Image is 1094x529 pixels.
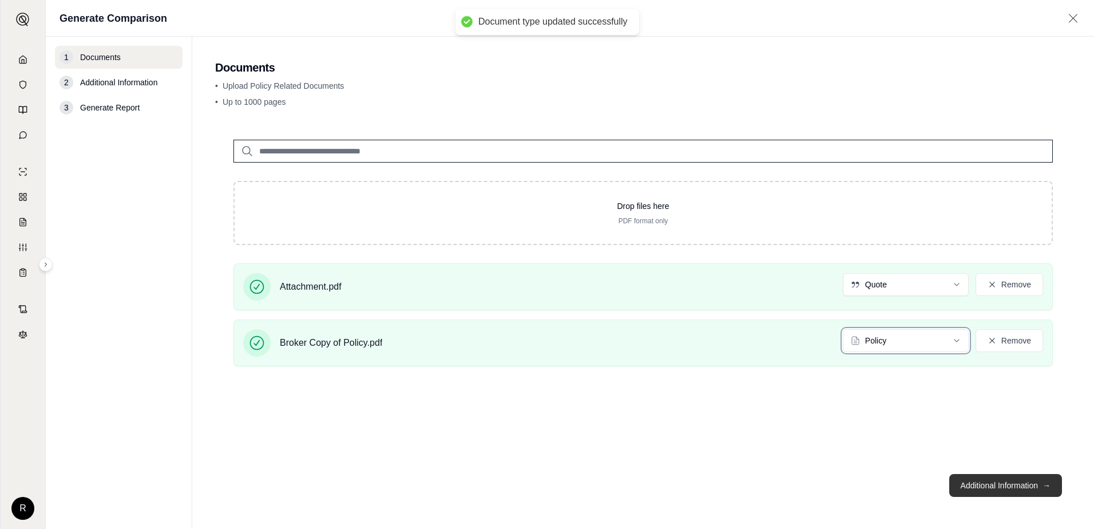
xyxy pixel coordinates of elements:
[60,10,167,26] h1: Generate Comparison
[7,73,38,96] a: Documents Vault
[60,76,73,89] div: 2
[80,77,157,88] span: Additional Information
[976,329,1043,352] button: Remove
[1043,480,1051,491] span: →
[7,211,38,234] a: Claim Coverage
[215,97,218,106] span: •
[7,236,38,259] a: Custom Report
[11,8,34,31] button: Expand sidebar
[7,160,38,183] a: Single Policy
[280,280,342,294] span: Attachment.pdf
[7,185,38,208] a: Policy Comparisons
[949,474,1062,497] button: Additional Information→
[11,497,34,520] div: R
[253,216,1033,226] p: PDF format only
[7,323,38,346] a: Legal Search Engine
[7,98,38,121] a: Prompt Library
[215,60,1071,76] h2: Documents
[7,261,38,284] a: Coverage Table
[39,258,53,271] button: Expand sidebar
[60,50,73,64] div: 1
[223,81,344,90] span: Upload Policy Related Documents
[478,16,628,28] div: Document type updated successfully
[80,52,121,63] span: Documents
[60,101,73,115] div: 3
[7,298,38,321] a: Contract Analysis
[7,124,38,147] a: Chat
[7,48,38,71] a: Home
[253,200,1033,212] p: Drop files here
[976,273,1043,296] button: Remove
[280,336,382,350] span: Broker Copy of Policy.pdf
[80,102,140,113] span: Generate Report
[215,81,218,90] span: •
[223,97,286,106] span: Up to 1000 pages
[16,13,30,26] img: Expand sidebar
